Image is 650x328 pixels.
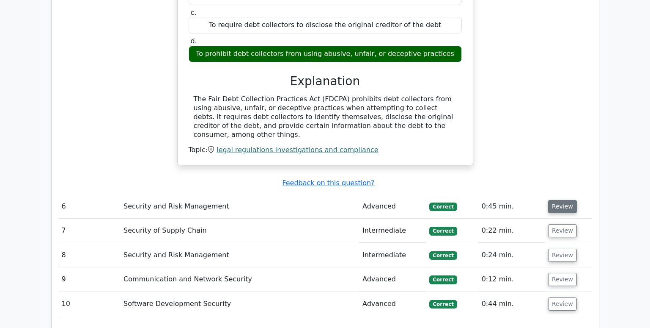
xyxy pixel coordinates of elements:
td: 0:24 min. [478,243,545,267]
td: Security of Supply Chain [120,219,359,243]
a: legal regulations investigations and compliance [217,146,378,154]
td: 6 [58,195,121,219]
td: Intermediate [359,219,426,243]
span: Correct [429,227,457,235]
td: 0:22 min. [478,219,545,243]
button: Review [548,273,577,286]
td: Security and Risk Management [120,243,359,267]
button: Review [548,224,577,237]
button: Review [548,200,577,213]
td: 9 [58,267,121,292]
td: Advanced [359,195,426,219]
h3: Explanation [194,74,457,89]
div: To prohibit debt collectors from using abusive, unfair, or deceptive practices [189,46,462,62]
td: 7 [58,219,121,243]
span: Correct [429,300,457,309]
div: Topic: [189,146,462,155]
td: 0:12 min. [478,267,545,292]
span: Correct [429,275,457,284]
td: 10 [58,292,121,316]
td: 8 [58,243,121,267]
td: 0:45 min. [478,195,545,219]
button: Review [548,249,577,262]
td: Advanced [359,292,426,316]
a: Feedback on this question? [282,179,374,187]
span: d. [191,37,197,45]
div: The Fair Debt Collection Practices Act (FDCPA) prohibits debt collectors from using abusive, unfa... [194,95,457,139]
td: Communication and Network Security [120,267,359,292]
td: Security and Risk Management [120,195,359,219]
td: 0:44 min. [478,292,545,316]
span: Correct [429,203,457,211]
span: c. [191,8,197,17]
div: To require debt collectors to disclose the original creditor of the debt [189,17,462,33]
td: Software Development Security [120,292,359,316]
td: Advanced [359,267,426,292]
span: Correct [429,251,457,260]
td: Intermediate [359,243,426,267]
button: Review [548,297,577,311]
